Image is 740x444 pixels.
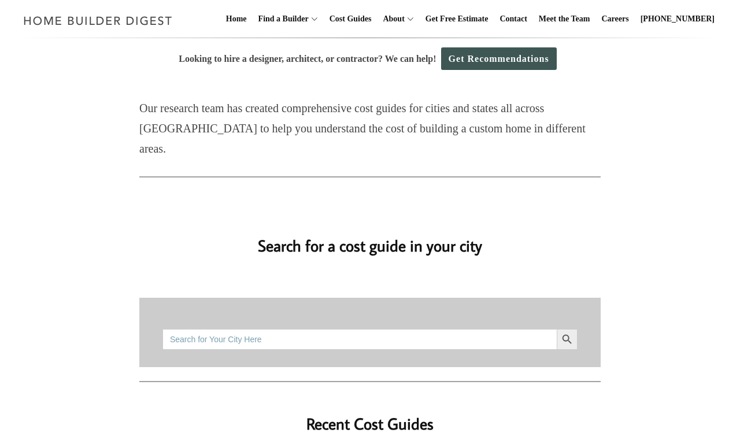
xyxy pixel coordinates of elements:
a: Get Recommendations [441,47,557,70]
img: Home Builder Digest [18,9,177,32]
a: Meet the Team [534,1,595,38]
a: Get Free Estimate [421,1,493,38]
a: Cost Guides [325,1,376,38]
a: Home [221,1,251,38]
a: About [378,1,404,38]
h2: Search for a cost guide in your city [40,217,700,257]
h2: Recent Cost Guides [139,396,601,436]
svg: Search [561,333,573,346]
input: Search for Your City Here [162,329,557,350]
p: Our research team has created comprehensive cost guides for cities and states all across [GEOGRAP... [139,98,601,159]
a: Contact [495,1,531,38]
a: Find a Builder [254,1,309,38]
a: [PHONE_NUMBER] [636,1,719,38]
a: Careers [597,1,634,38]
